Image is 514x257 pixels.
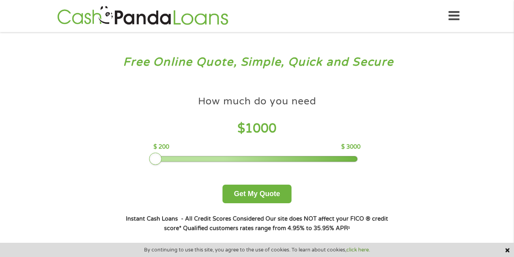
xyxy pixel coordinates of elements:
img: GetLoanNow Logo [55,5,231,27]
strong: Qualified customers rates range from 4.95% to 35.95% APR¹ [183,225,350,232]
button: Get My Quote [222,185,292,203]
h3: Free Online Quote, Simple, Quick and Secure [23,55,492,70]
p: $ 3000 [341,143,361,151]
h4: $ [153,121,361,137]
span: 1000 [245,121,277,136]
strong: Our site does NOT affect your FICO ® credit score* [164,215,388,232]
h4: How much do you need [198,95,316,108]
p: $ 200 [153,143,169,151]
strong: Instant Cash Loans - All Credit Scores Considered [126,215,264,222]
span: By continuing to use this site, you agree to the use of cookies. To learn about cookies, [144,247,370,253]
a: click here. [346,247,370,253]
